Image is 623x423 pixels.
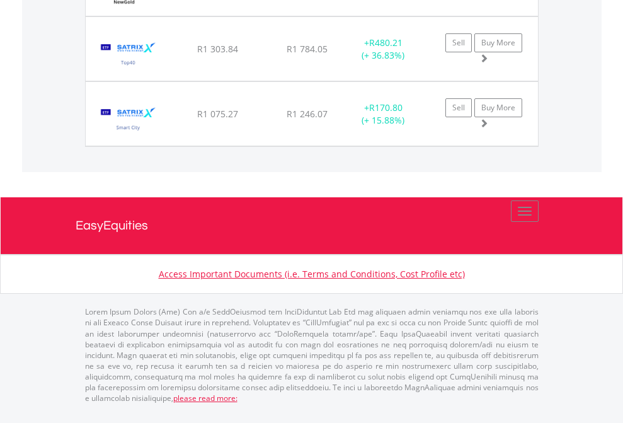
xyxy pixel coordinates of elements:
[85,306,539,403] p: Lorem Ipsum Dolors (Ame) Con a/e SeddOeiusmod tem InciDiduntut Lab Etd mag aliquaen admin veniamq...
[344,37,423,62] div: + (+ 36.83%)
[369,101,403,113] span: R170.80
[445,33,472,52] a: Sell
[173,393,237,403] a: please read more:
[287,108,328,120] span: R1 246.07
[474,33,522,52] a: Buy More
[474,98,522,117] a: Buy More
[287,43,328,55] span: R1 784.05
[92,33,164,78] img: EQU.ZA.STX40.png
[76,197,548,254] a: EasyEquities
[197,43,238,55] span: R1 303.84
[159,268,465,280] a: Access Important Documents (i.e. Terms and Conditions, Cost Profile etc)
[445,98,472,117] a: Sell
[92,98,164,142] img: EQU.ZA.STXCTY.png
[197,108,238,120] span: R1 075.27
[369,37,403,49] span: R480.21
[344,101,423,127] div: + (+ 15.88%)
